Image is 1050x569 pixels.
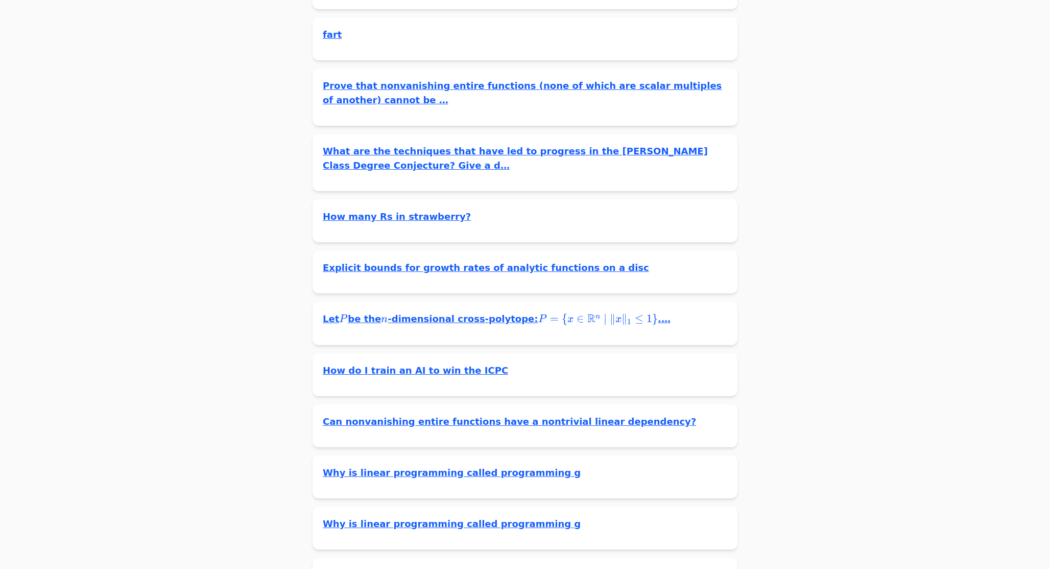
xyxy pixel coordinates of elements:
span: x [615,314,622,325]
a: fart [323,28,342,42]
span: n [381,314,388,325]
span: n [595,313,600,320]
span: ∈ [577,312,584,325]
span: = [550,312,559,325]
span: R [587,311,595,327]
a: Can nonvanishing entire functions have a nontrivial linear dependency? [323,415,696,429]
a: How many Rs in strawberry? [323,210,471,224]
span: { [562,312,567,325]
a: How do I train an AI to win the ICPC [323,363,508,378]
a: Why is linear programming called programming g [323,517,581,531]
span: ​ [632,319,633,323]
a: What are the techniques that have led to progress in the [PERSON_NAME] Class Degree Conjecture? G... [323,144,727,173]
span: ≤ [635,312,643,325]
span: ∥ [610,312,615,325]
span: P [538,314,545,325]
a: Prove that nonvanishing entire functions (none of which are scalar multiples of another) cannot be … [323,79,727,107]
span: x [567,314,574,325]
a: Why is linear programming called programming g [323,466,581,480]
span: ∣ [604,312,607,325]
a: Letbe the-dimensional cross-polytope:.… [323,312,671,326]
span: 1 [627,317,631,326]
span: } [652,312,658,325]
span: ∥ [622,312,627,325]
a: Explicit bounds for growth rates of analytic functions on a disc [323,261,649,275]
span: 1 [647,312,652,325]
span: P [339,314,346,325]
